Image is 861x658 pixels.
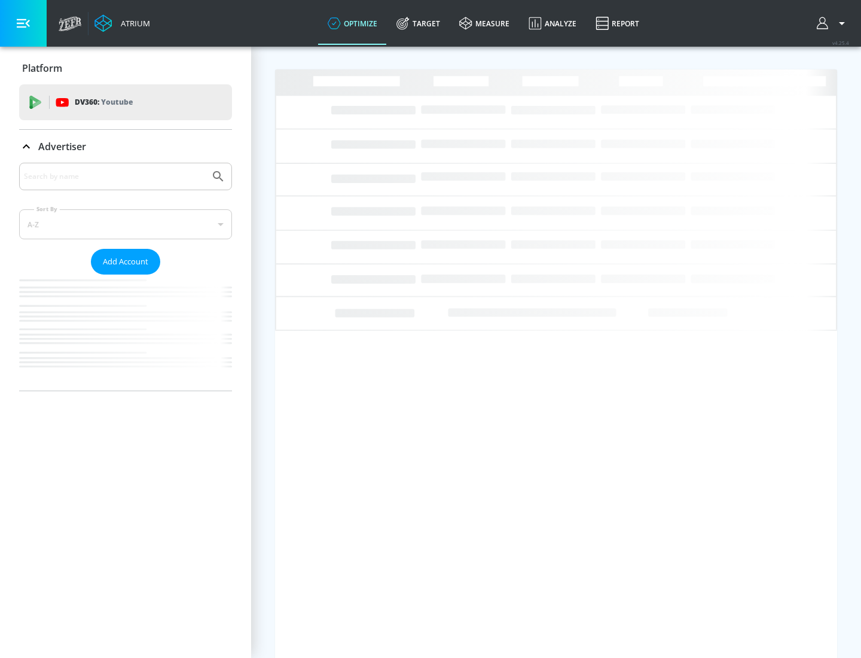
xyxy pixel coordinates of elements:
nav: list of Advertiser [19,275,232,391]
span: v 4.25.4 [832,39,849,46]
div: DV360: Youtube [19,84,232,120]
div: Platform [19,51,232,85]
span: Add Account [103,255,148,269]
a: measure [450,2,519,45]
a: Analyze [519,2,586,45]
p: Youtube [101,96,133,108]
div: A-Z [19,209,232,239]
div: Atrium [116,18,150,29]
a: optimize [318,2,387,45]
label: Sort By [34,205,60,213]
button: Add Account [91,249,160,275]
p: Platform [22,62,62,75]
a: Report [586,2,649,45]
div: Advertiser [19,163,232,391]
a: Target [387,2,450,45]
p: DV360: [75,96,133,109]
input: Search by name [24,169,205,184]
p: Advertiser [38,140,86,153]
div: Advertiser [19,130,232,163]
a: Atrium [94,14,150,32]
